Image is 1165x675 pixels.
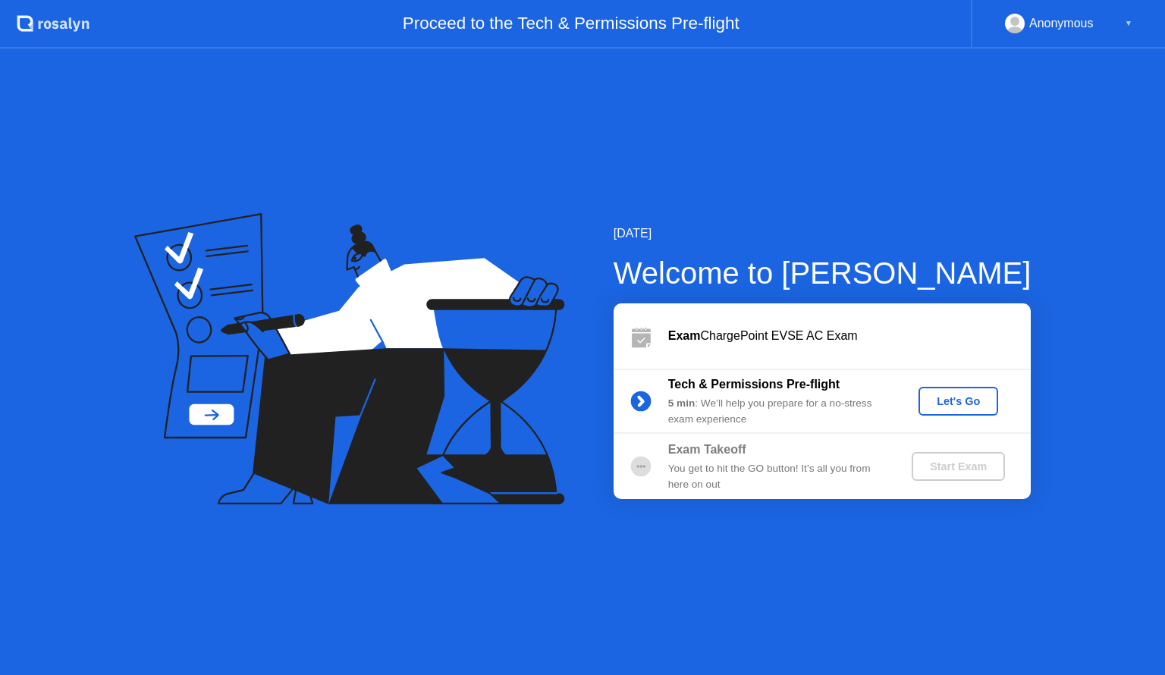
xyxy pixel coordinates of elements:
b: Exam [668,329,701,342]
div: Welcome to [PERSON_NAME] [614,250,1032,296]
div: Anonymous [1029,14,1094,33]
div: Let's Go [925,395,992,407]
div: ▼ [1125,14,1132,33]
div: Start Exam [918,460,999,472]
div: [DATE] [614,224,1032,243]
b: Tech & Permissions Pre-flight [668,378,840,391]
div: You get to hit the GO button! It’s all you from here on out [668,461,887,492]
button: Start Exam [912,452,1005,481]
div: ChargePoint EVSE AC Exam [668,327,1031,345]
b: 5 min [668,397,696,409]
b: Exam Takeoff [668,443,746,456]
button: Let's Go [918,387,998,416]
div: : We’ll help you prepare for a no-stress exam experience [668,396,887,427]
